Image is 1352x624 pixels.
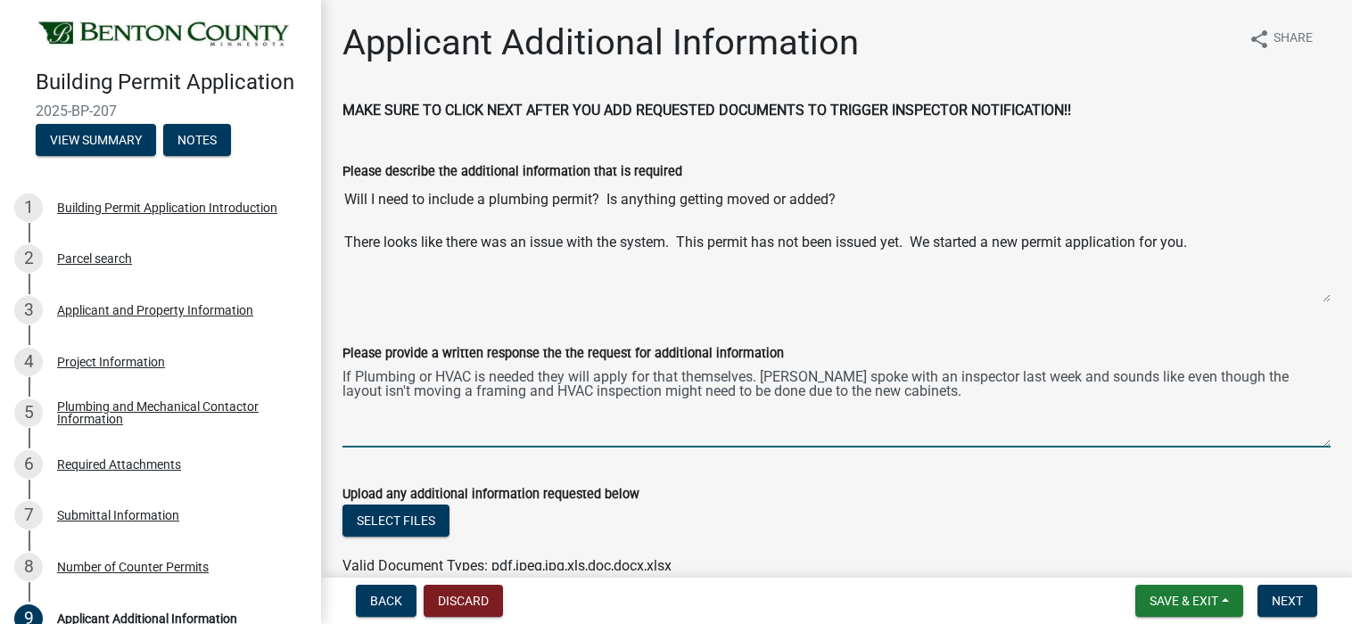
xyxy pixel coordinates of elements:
div: Parcel search [57,252,132,265]
h4: Building Permit Application [36,70,307,95]
strong: MAKE SURE TO CLICK NEXT AFTER YOU ADD REQUESTED DOCUMENTS TO TRIGGER INSPECTOR NOTIFICATION!! [342,102,1071,119]
div: Applicant and Property Information [57,304,253,316]
div: Submittal Information [57,509,179,521]
div: Building Permit Application Introduction [57,201,277,214]
wm-modal-confirm: Summary [36,134,156,148]
div: 2 [14,244,43,273]
button: Next [1257,585,1317,617]
div: 5 [14,398,43,427]
span: Valid Document Types: pdf,jpeg,jpg,xls,doc,docx,xlsx [342,557,672,574]
span: Next [1272,594,1303,608]
wm-modal-confirm: Notes [163,134,231,148]
button: Select files [342,505,449,537]
label: Please describe the additional information that is required [342,166,682,178]
button: shareShare [1234,21,1327,56]
span: Save & Exit [1150,594,1218,608]
button: Discard [424,585,503,617]
label: Upload any additional information requested below [342,489,639,501]
span: Back [370,594,402,608]
div: Required Attachments [57,458,181,471]
div: Project Information [57,356,165,368]
span: Share [1274,29,1313,50]
label: Please provide a written response the the request for additional information [342,348,784,360]
div: 3 [14,296,43,324]
button: Back [356,585,416,617]
i: share [1249,29,1270,50]
button: Notes [163,124,231,156]
div: 7 [14,501,43,530]
img: Benton County, Minnesota [36,19,293,51]
div: 8 [14,553,43,581]
textarea: Will I need to include a plumbing permit? Is anything getting moved or added? There looks like th... [342,182,1331,303]
button: Save & Exit [1135,585,1243,617]
div: 6 [14,450,43,479]
h1: Applicant Additional Information [342,21,859,64]
span: 2025-BP-207 [36,103,285,119]
div: Plumbing and Mechanical Contactor Information [57,400,293,425]
div: 4 [14,348,43,376]
button: View Summary [36,124,156,156]
div: 1 [14,193,43,222]
div: Number of Counter Permits [57,561,209,573]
